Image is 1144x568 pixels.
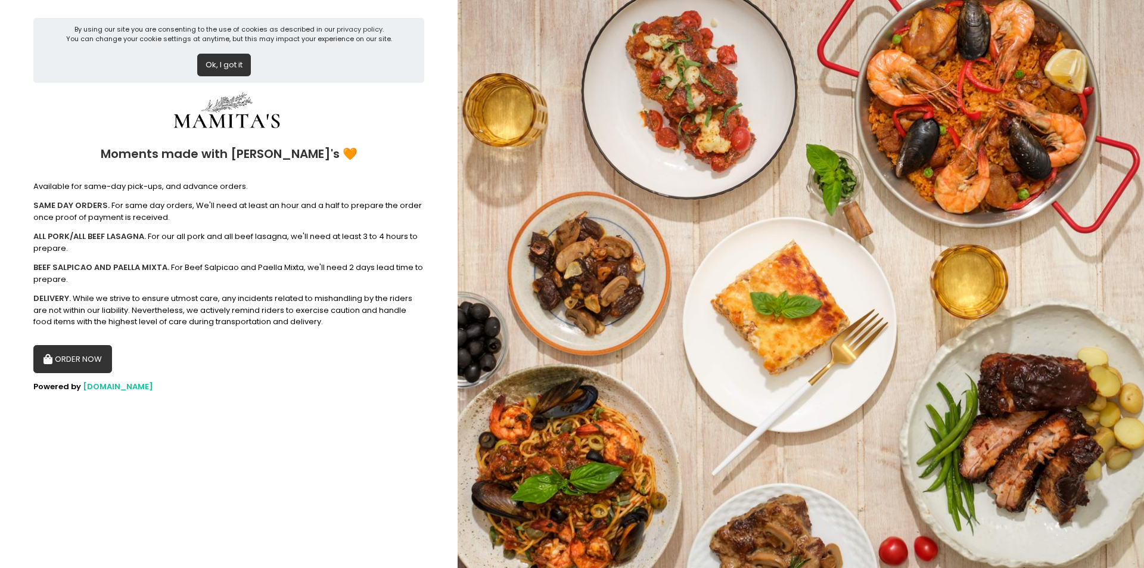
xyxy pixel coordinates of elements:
div: For Beef Salpicao and Paella Mixta, we'll need 2 days lead time to prepare. [33,262,424,285]
div: Moments made with [PERSON_NAME]'s 🧡 [33,135,424,173]
div: For our all pork and all beef lasagna, we'll need at least 3 to 4 hours to prepare. [33,231,424,254]
b: SAME DAY ORDERS. [33,200,110,211]
a: [DOMAIN_NAME] [83,381,153,392]
div: While we strive to ensure utmost care, any incidents related to mishandling by the riders are not... [33,293,424,328]
img: Mamitas PH [138,91,316,135]
div: Available for same-day pick-ups, and advance orders. [33,181,424,193]
div: By using our site you are consenting to the use of cookies as described in our You can change you... [66,24,392,44]
button: Ok, I got it [197,54,251,76]
b: ALL PORK/ALL BEEF LASAGNA. [33,231,146,242]
div: Powered by [33,381,424,393]
button: ORDER NOW [33,345,112,374]
b: DELIVERY. [33,293,71,304]
div: For same day orders, We'll need at least an hour and a half to prepare the order once proof of pa... [33,200,424,223]
b: BEEF SALPICAO AND PAELLA MIXTA. [33,262,169,273]
a: privacy policy. [337,24,384,34]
